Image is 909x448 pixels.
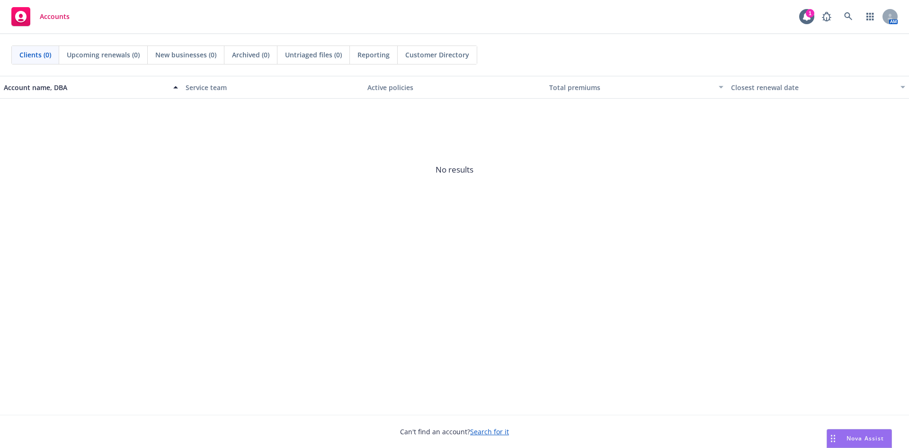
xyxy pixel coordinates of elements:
button: Nova Assist [827,429,892,448]
a: Search for it [470,427,509,436]
a: Switch app [861,7,880,26]
div: Active policies [367,82,542,92]
div: 1 [806,9,814,18]
a: Accounts [8,3,73,30]
button: Active policies [364,76,545,99]
span: Upcoming renewals (0) [67,50,140,60]
span: Archived (0) [232,50,269,60]
div: Account name, DBA [4,82,168,92]
span: Nova Assist [847,434,884,442]
div: Drag to move [827,430,839,448]
div: Total premiums [549,82,713,92]
div: Service team [186,82,360,92]
a: Report a Bug [817,7,836,26]
button: Total premiums [545,76,727,99]
span: New businesses (0) [155,50,216,60]
span: Clients (0) [19,50,51,60]
span: Reporting [357,50,390,60]
span: Can't find an account? [400,427,509,437]
button: Closest renewal date [727,76,909,99]
span: Untriaged files (0) [285,50,342,60]
button: Service team [182,76,364,99]
span: Accounts [40,13,70,20]
span: Customer Directory [405,50,469,60]
a: Search [839,7,858,26]
div: Closest renewal date [731,82,895,92]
